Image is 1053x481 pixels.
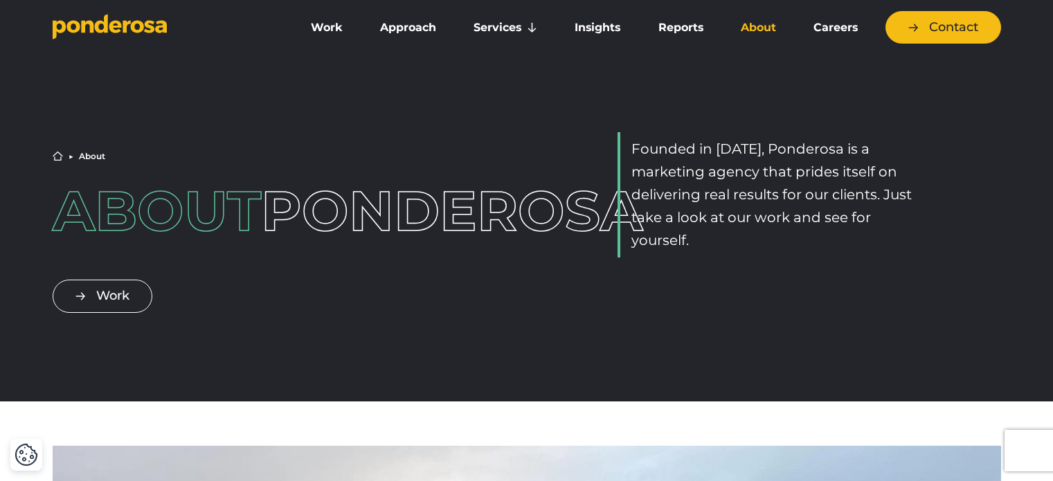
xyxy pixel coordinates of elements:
button: Cookie Settings [15,443,38,466]
a: About [725,13,792,42]
a: Home [53,151,63,161]
a: Insights [559,13,636,42]
p: Founded in [DATE], Ponderosa is a marketing agency that prides itself on delivering real results ... [631,138,920,252]
a: Reports [642,13,719,42]
li: ▶︎ [69,152,73,161]
a: Work [53,280,152,312]
h1: Ponderosa [53,183,435,239]
span: About [53,177,261,244]
a: Approach [364,13,452,42]
li: About [79,152,105,161]
a: Contact [885,11,1001,44]
a: Work [295,13,359,42]
a: Services [458,13,553,42]
img: Revisit consent button [15,443,38,466]
a: Careers [798,13,874,42]
a: Go to homepage [53,14,274,42]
